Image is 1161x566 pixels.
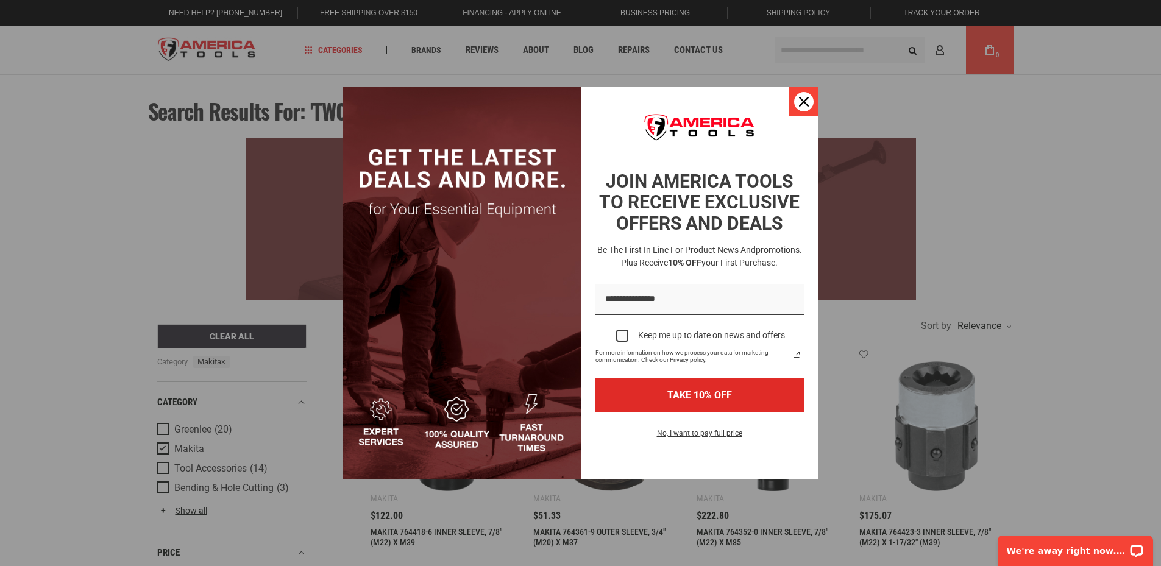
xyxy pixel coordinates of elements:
[599,171,800,234] strong: JOIN AMERICA TOOLS TO RECEIVE EXCLUSIVE OFFERS AND DEALS
[595,284,804,315] input: Email field
[789,347,804,362] a: Read our Privacy Policy
[595,349,789,364] span: For more information on how we process your data for marketing communication. Check our Privacy p...
[789,87,818,116] button: Close
[647,426,752,447] button: No, I want to pay full price
[593,244,806,269] h3: Be the first in line for product news and
[789,347,804,362] svg: link icon
[990,528,1161,566] iframe: LiveChat chat widget
[595,378,804,412] button: TAKE 10% OFF
[799,97,809,107] svg: close icon
[638,330,785,341] div: Keep me up to date on news and offers
[668,258,701,267] strong: 10% OFF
